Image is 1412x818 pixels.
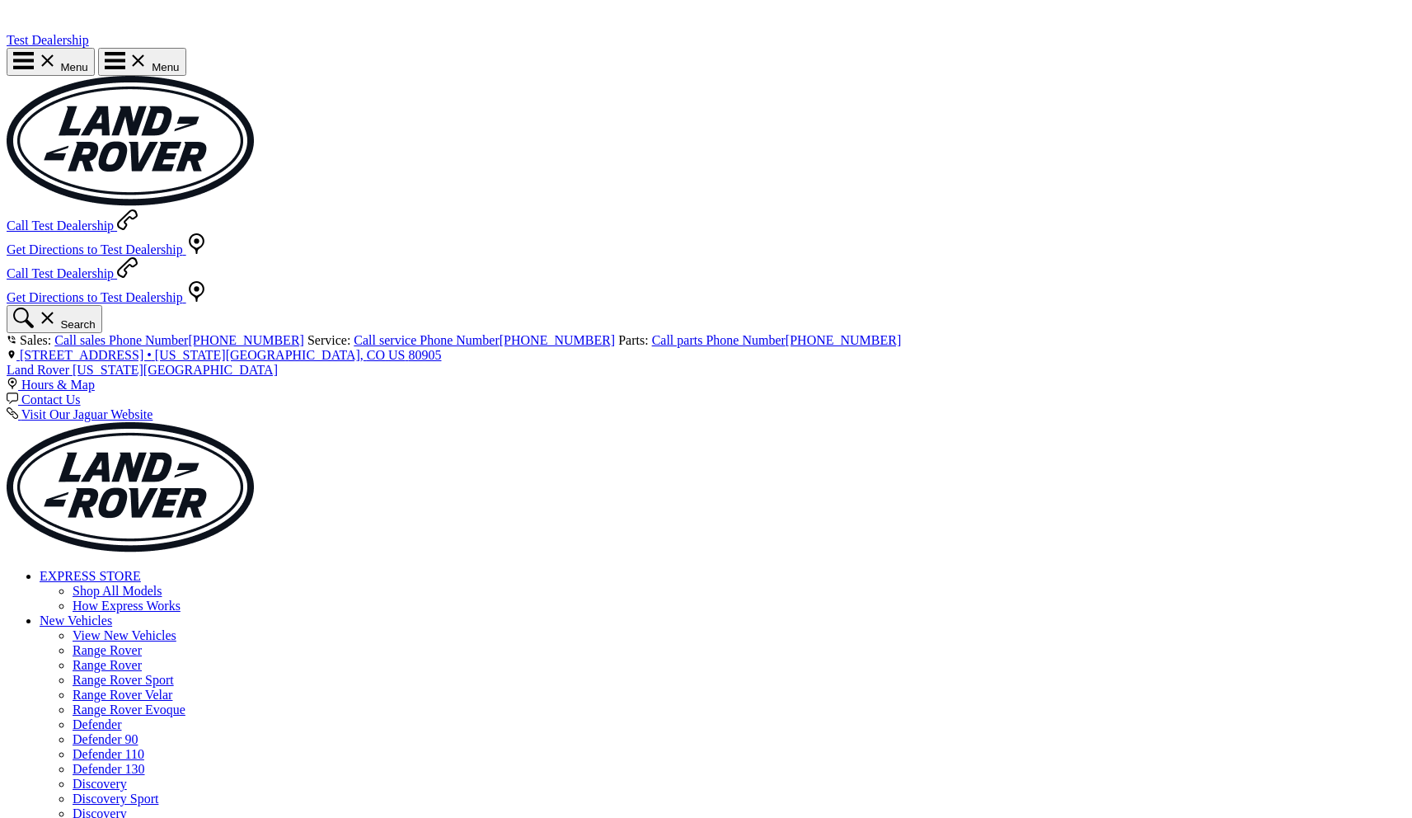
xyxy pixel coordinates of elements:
a: Call Test Dealership [7,266,138,280]
button: Open the main navigation menu [7,48,95,76]
span: Call Test Dealership [7,266,114,280]
a: Defender 110 [73,747,144,761]
span: US [388,348,405,362]
span: Search [60,318,95,331]
span: : [48,333,51,347]
a: Get Directions to Test Dealership [7,242,207,256]
span: [US_STATE][GEOGRAPHIC_DATA], [155,348,364,362]
a: Defender [73,717,122,731]
a: land-rover [7,195,254,209]
span: Call parts Phone Number [652,333,786,347]
a: Call service Phone Number[PHONE_NUMBER] [354,333,615,347]
a: View New Vehicles [73,628,176,642]
span: Parts [618,333,645,347]
a: EXPRESS STORE [40,569,141,583]
img: Generic [7,422,254,552]
a: Range Rover Sport [73,673,174,687]
span: : [347,333,350,347]
span: : [645,333,648,347]
button: Open the inventory search [7,305,102,333]
span: Get Directions to Test Dealership [7,290,183,304]
a: Land Rover [US_STATE][GEOGRAPHIC_DATA] [7,363,278,377]
a: Get Directions to Test Dealership [7,290,207,304]
a: Call sales Phone Number[PHONE_NUMBER] [54,333,304,347]
span: 80905 [409,348,442,362]
span: Call sales Phone Number [54,333,188,347]
a: Range Rover [73,658,142,672]
a: Discovery Sport [73,792,158,806]
img: Generic [7,76,254,206]
span: Service [307,333,347,347]
a: How Express Works [73,599,181,613]
span: [STREET_ADDRESS] • [20,348,152,362]
a: Defender 90 [73,732,138,746]
a: Discovery [73,777,127,791]
a: Range Rover [73,643,142,657]
span: Menu [60,61,87,73]
a: Call parts Phone Number[PHONE_NUMBER] [652,333,902,347]
span: Get Directions to Test Dealership [7,242,183,256]
span: Call Test Dealership [7,219,114,233]
button: Open the main navigation menu [98,48,186,76]
a: land-rover [7,541,254,555]
a: Test Dealership [7,33,89,47]
a: Call Test Dealership [7,219,138,233]
a: Shop All Models [73,584,162,598]
a: Visit Our Jaguar Website [7,407,152,421]
a: Range Rover Velar [73,688,172,702]
a: New Vehicles [40,613,112,628]
a: [STREET_ADDRESS] • [US_STATE][GEOGRAPHIC_DATA], CO US 80905 [7,348,442,362]
a: Contact Us [7,393,81,407]
a: Defender 130 [73,762,145,776]
a: Range Rover Evoque [73,703,185,717]
span: Sales [20,333,48,347]
span: CO [367,348,385,362]
span: Call service Phone Number [354,333,499,347]
span: Menu [152,61,179,73]
a: Hours & Map [7,378,95,392]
